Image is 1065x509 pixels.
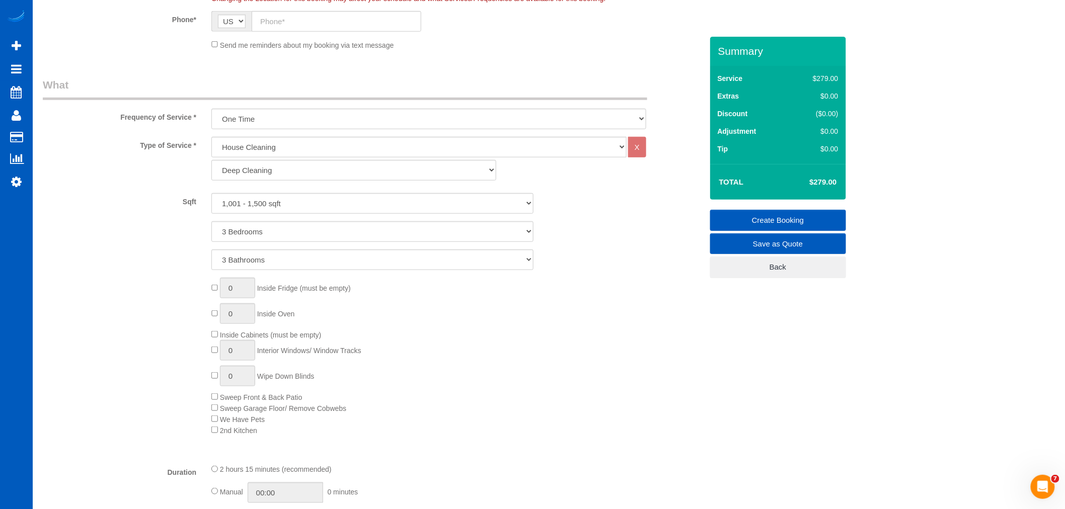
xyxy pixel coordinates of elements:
div: $0.00 [792,91,839,101]
span: 2nd Kitchen [220,427,257,435]
div: ($0.00) [792,109,839,119]
span: Send me reminders about my booking via text message [220,41,394,49]
h4: $279.00 [779,178,836,187]
label: Extras [718,91,739,101]
label: Phone* [35,11,204,25]
span: Sweep Garage Floor/ Remove Cobwebs [220,404,346,412]
label: Discount [718,109,748,119]
div: $279.00 [792,73,839,83]
legend: What [43,77,647,100]
span: Inside Oven [257,310,295,318]
span: 2 hours 15 minutes (recommended) [220,466,332,474]
span: Interior Windows/ Window Tracks [257,347,361,355]
iframe: Intercom live chat [1031,475,1055,499]
div: $0.00 [792,144,839,154]
span: Wipe Down Blinds [257,372,315,380]
label: Tip [718,144,728,154]
label: Service [718,73,743,83]
strong: Total [719,178,744,186]
label: Duration [35,464,204,477]
span: Inside Fridge (must be empty) [257,284,351,292]
span: Sweep Front & Back Patio [220,393,302,401]
span: Manual [220,488,243,496]
span: 7 [1051,475,1059,483]
span: 0 minutes [328,488,358,496]
a: Save as Quote [710,233,846,254]
span: Inside Cabinets (must be empty) [220,331,322,339]
a: Create Booking [710,210,846,231]
label: Frequency of Service * [35,109,204,122]
label: Sqft [35,193,204,207]
label: Type of Service * [35,137,204,150]
h3: Summary [718,45,841,57]
div: $0.00 [792,126,839,136]
label: Adjustment [718,126,756,136]
span: We Have Pets [220,415,265,423]
input: Phone* [252,11,421,32]
a: Back [710,257,846,278]
img: Automaid Logo [6,10,26,24]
